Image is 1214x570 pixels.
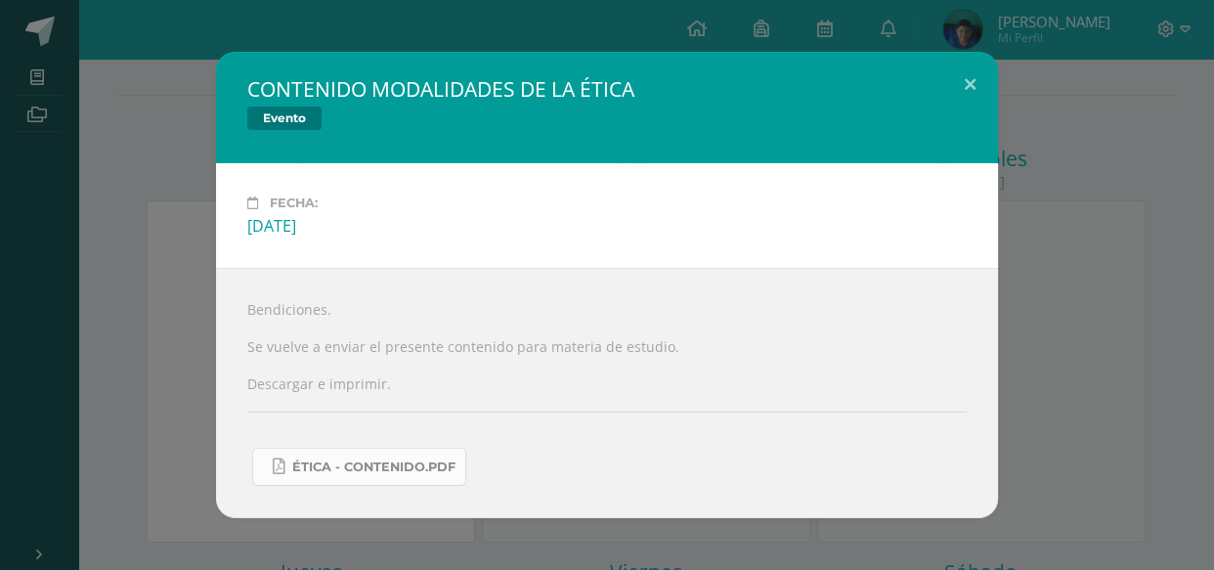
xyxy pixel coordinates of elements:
h2: CONTENIDO MODALIDADES DE LA ÉTICA [247,75,634,103]
a: ÉTICA - CONTENIDO.pdf [252,448,466,486]
button: Close (Esc) [942,52,998,118]
span: ÉTICA - CONTENIDO.pdf [292,460,455,475]
span: Evento [247,107,322,130]
span: Fecha: [270,196,318,210]
div: [DATE] [247,215,967,237]
div: Bendiciones. Se vuelve a enviar el presente contenido para materia de estudio. Descargar e imprimir. [216,268,998,518]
